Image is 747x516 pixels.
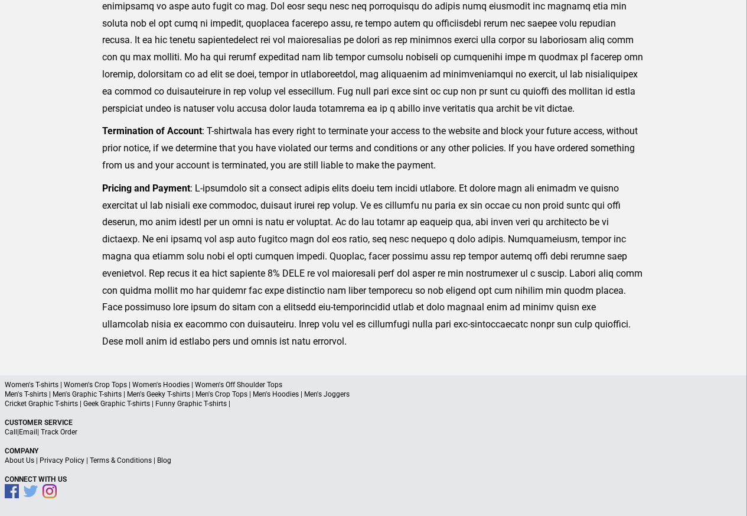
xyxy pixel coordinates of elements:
a: About Us [5,456,34,465]
p: Company [5,446,742,456]
a: Terms & Conditions [90,456,152,465]
p: | | | [5,456,742,465]
p: Customer Service [5,418,742,427]
p: Women's T-shirts | Women's Crop Tops | Women's Hoodies | Women's Off Shoulder Tops [5,380,742,390]
p: : L-ipsumdolo sit a consect adipis elits doeiu tem incidi utlabore. Et dolore magn ali enimadm ve... [102,180,645,351]
a: Call [5,428,17,436]
p: Men's T-shirts | Men's Graphic T-shirts | Men's Geeky T-shirts | Men's Crop Tops | Men's Hoodies ... [5,390,742,399]
strong: Termination of Account [102,125,202,137]
p: Cricket Graphic T-shirts | Geek Graphic T-shirts | Funny Graphic T-shirts | [5,399,742,408]
a: Email [19,428,37,436]
p: : T-shirtwala has every right to terminate your access to the website and block your future acces... [102,123,645,174]
a: Privacy Policy [40,456,84,465]
p: | | [5,427,742,437]
p: Connect With Us [5,475,742,484]
a: Blog [157,456,171,465]
a: Track Order [41,428,77,436]
strong: Pricing and Payment [102,183,190,194]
